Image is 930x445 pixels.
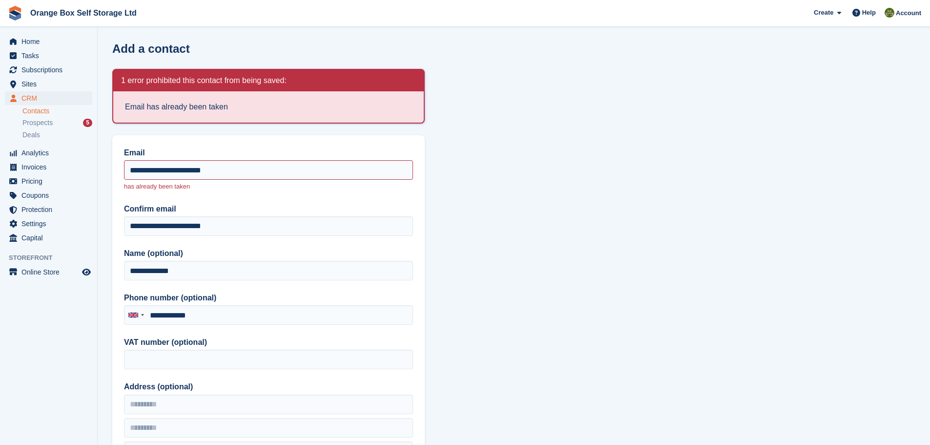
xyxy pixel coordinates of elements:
[21,231,80,245] span: Capital
[814,8,833,18] span: Create
[124,248,413,259] label: Name (optional)
[124,306,147,324] div: United Kingdom: +44
[5,91,92,105] a: menu
[21,49,80,63] span: Tasks
[112,42,190,55] h1: Add a contact
[26,5,141,21] a: Orange Box Self Storage Ltd
[9,253,97,263] span: Storefront
[124,147,413,159] label: Email
[5,203,92,216] a: menu
[81,266,92,278] a: Preview store
[5,49,92,63] a: menu
[124,203,413,215] label: Confirm email
[21,203,80,216] span: Protection
[21,77,80,91] span: Sites
[21,91,80,105] span: CRM
[5,77,92,91] a: menu
[5,146,92,160] a: menu
[5,265,92,279] a: menu
[22,118,92,128] a: Prospects 5
[5,174,92,188] a: menu
[124,292,413,304] label: Phone number (optional)
[21,189,80,202] span: Coupons
[21,174,80,188] span: Pricing
[5,35,92,48] a: menu
[896,8,921,18] span: Account
[21,63,80,77] span: Subscriptions
[885,8,894,18] img: Pippa White
[5,63,92,77] a: menu
[22,130,40,140] span: Deals
[22,106,92,116] a: Contacts
[21,217,80,231] span: Settings
[21,265,80,279] span: Online Store
[124,182,413,191] p: has already been taken
[862,8,876,18] span: Help
[21,146,80,160] span: Analytics
[5,160,92,174] a: menu
[8,6,22,21] img: stora-icon-8386f47178a22dfd0bd8f6a31ec36ba5ce8667c1dd55bd0f319d3a0aa187defe.svg
[121,76,287,85] h2: 1 error prohibited this contact from being saved:
[124,381,413,393] label: Address (optional)
[22,118,53,127] span: Prospects
[21,35,80,48] span: Home
[5,217,92,231] a: menu
[5,231,92,245] a: menu
[5,189,92,202] a: menu
[22,130,92,140] a: Deals
[83,119,92,127] div: 5
[125,101,412,113] li: Email has already been taken
[21,160,80,174] span: Invoices
[124,337,413,348] label: VAT number (optional)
